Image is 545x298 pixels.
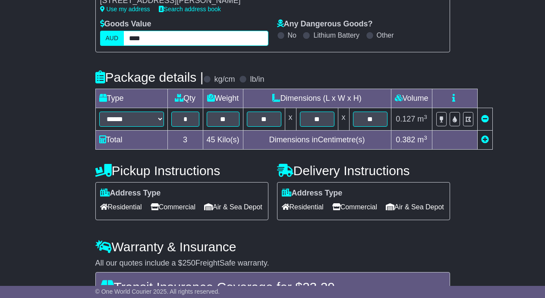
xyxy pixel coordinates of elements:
td: Volume [391,89,432,108]
span: m [417,115,427,123]
label: lb/in [250,75,264,84]
span: 45 [207,135,215,144]
sup: 3 [424,135,427,141]
span: Commercial [332,200,377,214]
h4: Package details | [95,70,204,84]
span: Commercial [151,200,195,214]
td: Weight [203,89,243,108]
label: Any Dangerous Goods? [277,19,373,29]
span: Residential [100,200,142,214]
sup: 3 [424,114,427,120]
label: AUD [100,31,124,46]
td: x [285,108,296,131]
a: Add new item [481,135,489,144]
label: kg/cm [214,75,235,84]
td: Qty [167,89,203,108]
span: 0.382 [396,135,415,144]
td: Kilo(s) [203,131,243,150]
a: Remove this item [481,115,489,123]
label: Goods Value [100,19,151,29]
span: Air & Sea Depot [386,200,444,214]
label: Address Type [282,189,343,198]
td: x [338,108,349,131]
span: 250 [183,259,195,267]
h4: Transit Insurance Coverage for $ [101,280,444,294]
label: Other [377,31,394,39]
td: Dimensions in Centimetre(s) [243,131,391,150]
td: Type [95,89,167,108]
a: Use my address [100,6,150,13]
label: Lithium Battery [313,31,359,39]
span: Air & Sea Depot [204,200,262,214]
td: Dimensions (L x W x H) [243,89,391,108]
span: © One World Courier 2025. All rights reserved. [95,288,220,295]
a: Search address book [159,6,221,13]
h4: Pickup Instructions [95,163,268,178]
span: m [417,135,427,144]
td: Total [95,131,167,150]
span: Residential [282,200,324,214]
h4: Delivery Instructions [277,163,450,178]
td: 3 [167,131,203,150]
h4: Warranty & Insurance [95,240,450,254]
label: Address Type [100,189,161,198]
span: 23.29 [302,280,335,294]
label: No [288,31,296,39]
div: All our quotes include a $ FreightSafe warranty. [95,259,450,268]
span: 0.127 [396,115,415,123]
